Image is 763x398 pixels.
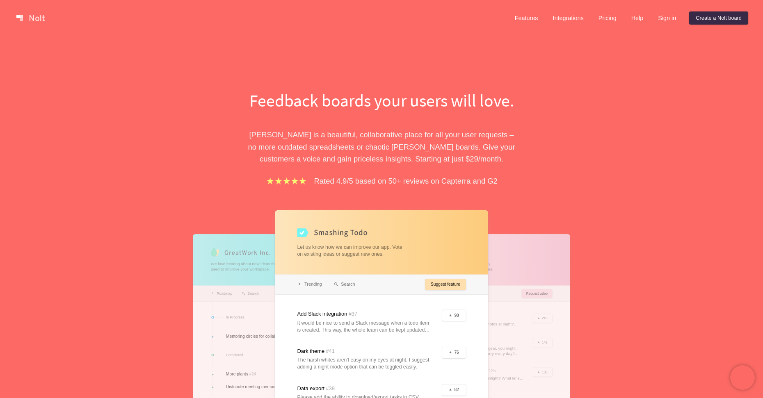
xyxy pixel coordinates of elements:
[240,89,523,112] h1: Feedback boards your users will love.
[625,11,650,25] a: Help
[508,11,545,25] a: Features
[265,176,307,186] img: stars.b067e34983.png
[689,11,748,25] a: Create a Nolt board
[651,11,683,25] a: Sign in
[546,11,590,25] a: Integrations
[730,365,755,390] iframe: Chatra live chat
[314,175,498,187] p: Rated 4.9/5 based on 50+ reviews on Capterra and G2
[592,11,623,25] a: Pricing
[240,129,523,165] p: [PERSON_NAME] is a beautiful, collaborative place for all your user requests – no more outdated s...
